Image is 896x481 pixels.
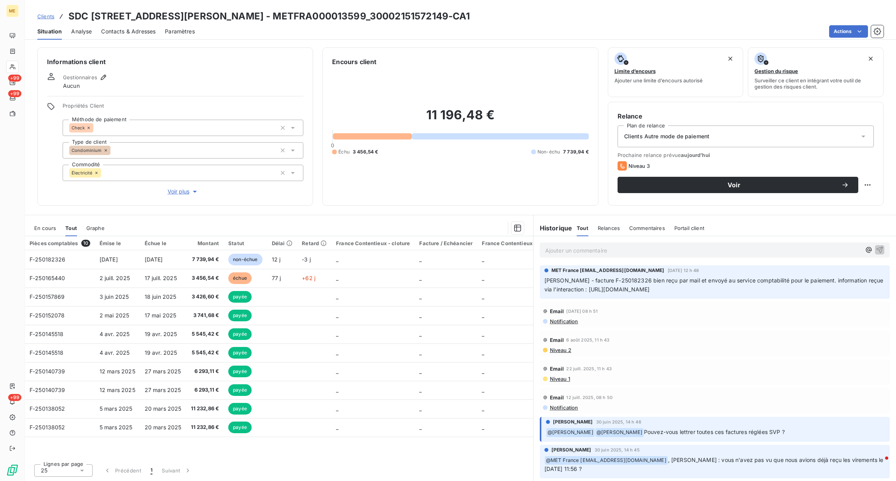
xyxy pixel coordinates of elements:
span: @ [PERSON_NAME] [546,428,595,437]
span: F-250182326 [30,256,66,263]
span: F-250157869 [30,293,65,300]
input: Ajouter une valeur [101,169,107,176]
span: _ [482,331,484,337]
span: Notification [549,404,578,411]
span: Graphe [86,225,105,231]
span: , [PERSON_NAME] : vous n'avez pas vu que nous avions déjà reçu les virements le [DATE] 11:56 ? [544,457,885,472]
div: France Contentieux - cloture [336,240,410,246]
span: _ [336,256,338,263]
button: 1 [146,462,157,479]
span: Surveiller ce client en intégrant votre outil de gestion des risques client. [754,77,877,90]
span: 17 mai 2025 [145,312,177,319]
span: Analyse [71,28,92,35]
span: payée [228,403,252,415]
span: +99 [8,90,21,97]
span: _ [482,368,484,375]
span: 2 juill. 2025 [100,275,130,281]
span: 6 293,11 € [191,368,219,375]
span: 22 juill. 2025, 11 h 43 [566,366,611,371]
span: 2 mai 2025 [100,312,129,319]
span: Propriétés Client [63,103,303,113]
span: Email [550,394,564,401]
span: Prochaine relance prévue [618,152,874,158]
span: Email [550,308,564,314]
span: Email [550,337,564,343]
span: _ [482,293,484,300]
h6: Encours client [332,57,376,66]
span: 12 juill. 2025, 08 h 50 [566,395,612,400]
span: 11 232,86 € [191,423,219,431]
span: 5 545,42 € [191,349,219,357]
span: _ [482,349,484,356]
span: 20 mars 2025 [145,405,182,412]
span: +99 [8,75,21,82]
span: 3 456,54 € [191,274,219,282]
span: _ [419,293,422,300]
span: [DATE] 08 h 51 [566,309,598,314]
span: Commentaires [629,225,665,231]
span: 20 mars 2025 [145,424,182,430]
span: échue [228,272,252,284]
h6: Relance [618,112,874,121]
button: Gestion du risqueSurveiller ce client en intégrant votre outil de gestion des risques client. [748,47,884,97]
button: Suivant [157,462,196,479]
h6: Historique [534,223,572,233]
span: Tout [577,225,588,231]
span: Ajouter une limite d’encours autorisé [614,77,703,84]
span: _ [419,312,422,319]
span: 3 426,60 € [191,293,219,301]
span: _ [419,349,422,356]
span: _ [482,424,484,430]
span: 6 293,11 € [191,386,219,394]
span: Contacts & Adresses [101,28,156,35]
span: 27 mars 2025 [145,387,181,393]
span: non-échue [228,254,262,265]
span: payée [228,310,252,321]
span: 3 456,54 € [353,148,378,155]
span: 7 739,94 € [563,148,589,155]
span: _ [482,256,484,263]
span: Notification [549,318,578,324]
h2: 11 196,48 € [332,107,588,131]
div: Émise le [100,240,135,246]
span: Clients Autre mode de paiement [624,132,710,140]
span: En cours [34,225,56,231]
span: Niveau 3 [628,163,650,169]
span: Portail client [674,225,704,231]
span: aujourd’hui [681,152,710,158]
div: ME [6,5,19,17]
button: Voir plus [63,187,303,196]
span: _ [336,349,338,356]
span: _ [336,312,338,319]
span: _ [419,256,422,263]
span: _ [419,424,422,430]
span: Email [550,366,564,372]
span: 4 avr. 2025 [100,349,130,356]
span: _ [336,331,338,337]
span: _ [419,405,422,412]
button: Précédent [99,462,146,479]
a: Clients [37,12,54,20]
div: Délai [272,240,293,246]
span: _ [482,275,484,281]
span: @ [PERSON_NAME] [595,428,644,437]
span: Tout [65,225,77,231]
span: Électricité [72,171,93,175]
span: payée [228,328,252,340]
span: 12 j [272,256,281,263]
iframe: Intercom live chat [870,455,888,473]
span: 6 août 2025, 11 h 43 [566,338,609,342]
h6: Informations client [47,57,303,66]
span: _ [419,275,422,281]
span: Non-échu [537,148,560,155]
span: F-250138052 [30,424,65,430]
span: F-250145518 [30,331,64,337]
h3: SDC [STREET_ADDRESS][PERSON_NAME] - METFRA000013599_30002151572149-CA1 [68,9,470,23]
span: 3 juin 2025 [100,293,129,300]
span: Gestion du risque [754,68,798,74]
span: _ [482,405,484,412]
span: +62 j [302,275,315,281]
span: payée [228,366,252,377]
button: Actions [829,25,868,38]
span: 7 739,94 € [191,256,219,263]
